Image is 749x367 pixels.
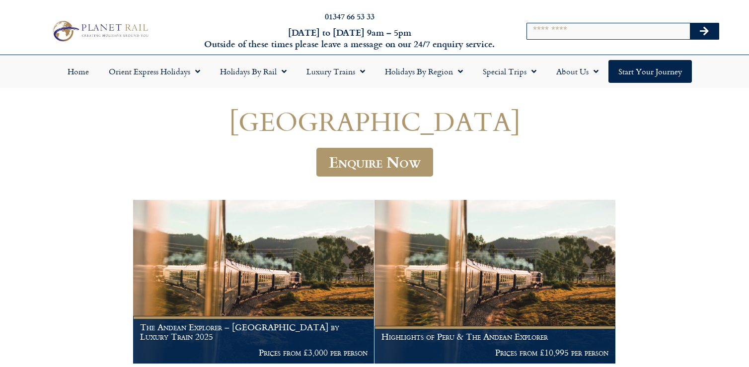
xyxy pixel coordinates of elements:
a: 01347 66 53 33 [325,10,374,22]
h1: The Andean Explorer – [GEOGRAPHIC_DATA] by Luxury Train 2025 [140,322,368,342]
a: Start your Journey [608,60,692,83]
a: Holidays by Rail [210,60,297,83]
img: Planet Rail Train Holidays Logo [49,18,151,43]
h1: [GEOGRAPHIC_DATA] [76,107,673,136]
p: Prices from £10,995 per person [381,348,609,358]
p: Prices from £3,000 per person [140,348,368,358]
h1: Highlights of Peru & The Andean Explorer [381,332,609,342]
a: Home [58,60,99,83]
a: Orient Express Holidays [99,60,210,83]
a: Enquire Now [316,148,433,177]
a: The Andean Explorer – [GEOGRAPHIC_DATA] by Luxury Train 2025 Prices from £3,000 per person [133,200,374,364]
a: Holidays by Region [375,60,473,83]
h6: [DATE] to [DATE] 9am – 5pm Outside of these times please leave a message on our 24/7 enquiry serv... [202,27,497,50]
a: About Us [546,60,608,83]
a: Luxury Trains [297,60,375,83]
a: Special Trips [473,60,546,83]
button: Search [690,23,719,39]
a: Highlights of Peru & The Andean Explorer Prices from £10,995 per person [374,200,616,364]
nav: Menu [5,60,744,83]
